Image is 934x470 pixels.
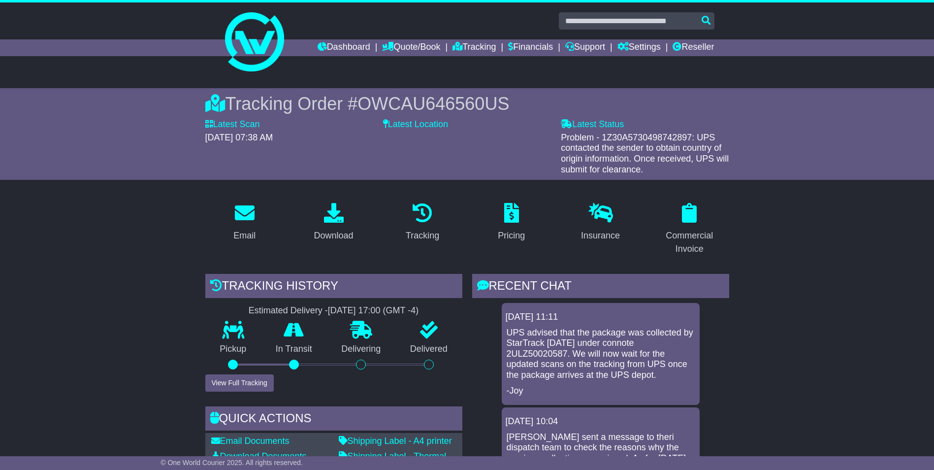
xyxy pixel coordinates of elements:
p: -Joy [507,386,695,397]
p: Pickup [205,344,261,355]
span: © One World Courier 2025. All rights reserved. [161,459,303,467]
p: Delivering [327,344,396,355]
div: Download [314,229,353,242]
div: Insurance [581,229,620,242]
a: Settings [617,39,661,56]
div: Email [233,229,256,242]
a: Quote/Book [382,39,440,56]
div: [DATE] 17:00 (GMT -4) [328,305,419,316]
span: OWCAU646560US [357,94,509,114]
a: Download Documents [211,451,307,461]
div: Estimated Delivery - [205,305,462,316]
a: Insurance [575,200,626,246]
label: Latest Location [383,119,448,130]
div: Pricing [498,229,525,242]
a: Email Documents [211,436,290,446]
label: Latest Status [561,119,624,130]
div: RECENT CHAT [472,274,729,301]
a: Shipping Label - A4 printer [339,436,452,446]
div: Tracking Order # [205,93,729,114]
div: [DATE] 10:04 [506,416,696,427]
a: Tracking [452,39,496,56]
div: Tracking [406,229,439,242]
a: Reseller [673,39,714,56]
a: Download [307,200,359,246]
a: Support [565,39,605,56]
span: Problem - 1Z30A5730498742897: UPS contacted the sender to obtain country of origin information. O... [561,133,729,174]
div: [DATE] 11:11 [506,312,696,323]
p: Delivered [395,344,462,355]
a: Pricing [491,200,531,246]
a: Commercial Invoice [650,200,729,259]
div: Tracking history [205,274,462,301]
p: UPS advised that the package was collected by StarTrack [DATE] under connote 2ULZ50020587. We wil... [507,328,695,381]
a: Tracking [399,200,446,246]
a: Financials [508,39,553,56]
a: Dashboard [318,39,370,56]
p: In Transit [261,344,327,355]
div: Commercial Invoice [656,229,723,256]
a: Email [227,200,262,246]
label: Latest Scan [205,119,260,130]
button: View Full Tracking [205,374,274,392]
div: Quick Actions [205,406,462,433]
span: [DATE] 07:38 AM [205,133,273,142]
